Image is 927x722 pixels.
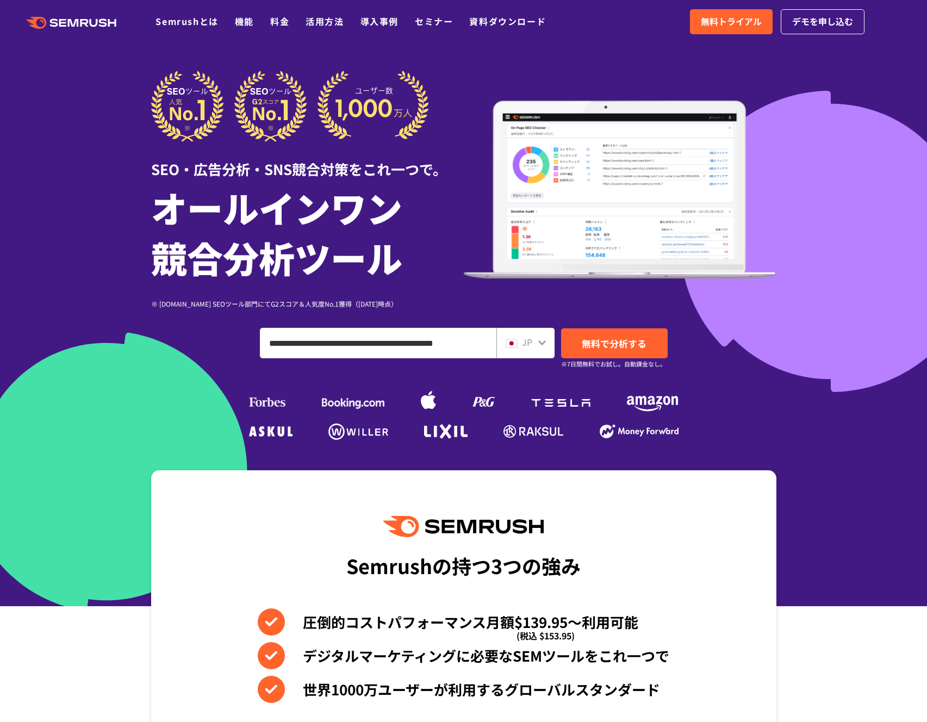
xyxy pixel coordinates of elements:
img: Semrush [383,516,543,537]
span: JP [522,335,532,348]
div: ※ [DOMAIN_NAME] SEOツール部門にてG2スコア＆人気度No.1獲得（[DATE]時点） [151,298,464,309]
li: 世界1000万ユーザーが利用するグローバルスタンダード [258,676,669,703]
a: 無料で分析する [561,328,668,358]
div: Semrushの持つ3つの強み [346,545,581,586]
span: 無料トライアル [701,15,762,29]
li: 圧倒的コストパフォーマンス月額$139.95〜利用可能 [258,608,669,636]
a: 料金 [270,15,289,28]
small: ※7日間無料でお試し。自動課金なし。 [561,359,666,369]
a: 活用方法 [306,15,344,28]
a: 機能 [235,15,254,28]
a: Semrushとは [155,15,218,28]
a: 無料トライアル [690,9,773,34]
li: デジタルマーケティングに必要なSEMツールをこれ一つで [258,642,669,669]
div: SEO・広告分析・SNS競合対策をこれ一つで。 [151,142,464,179]
span: (税込 $153.95) [517,622,575,649]
span: 無料で分析する [582,337,646,350]
input: ドメイン、キーワードまたはURLを入力してください [260,328,496,358]
a: デモを申し込む [781,9,864,34]
a: セミナー [415,15,453,28]
a: 資料ダウンロード [469,15,546,28]
a: 導入事例 [360,15,399,28]
h1: オールインワン 競合分析ツール [151,182,464,282]
span: デモを申し込む [792,15,853,29]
